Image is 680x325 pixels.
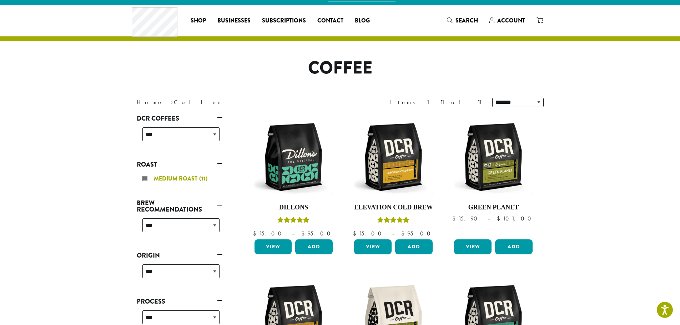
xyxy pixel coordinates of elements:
[253,230,285,237] bdi: 15.00
[392,230,394,237] span: –
[137,158,222,171] a: Roast
[131,58,549,78] h1: Coffee
[191,16,206,25] span: Shop
[277,216,309,227] div: Rated 5.00 out of 5
[487,215,490,222] span: –
[317,16,343,25] span: Contact
[171,96,173,107] span: ›
[497,215,503,222] span: $
[185,15,212,26] a: Shop
[137,98,329,107] nav: Breadcrumb
[253,116,335,237] a: DillonsRated 5.00 out of 5
[199,174,208,183] span: (11)
[454,239,492,254] a: View
[455,16,478,25] span: Search
[137,197,222,215] a: Brew Recommendations
[352,116,434,237] a: Elevation Cold BrewRated 5.00 out of 5
[395,239,433,254] button: Add
[354,239,392,254] a: View
[401,230,407,237] span: $
[255,239,292,254] a: View
[252,116,334,198] img: DCR-12oz-Dillons-Stock-scaled.png
[137,295,222,308] a: Process
[253,230,259,237] span: $
[137,261,222,287] div: Origin
[355,16,370,25] span: Blog
[452,215,480,222] bdi: 15.90
[154,174,199,183] span: Medium Roast
[292,230,294,237] span: –
[377,216,409,227] div: Rated 5.00 out of 5
[137,171,222,188] div: Roast
[295,239,333,254] button: Add
[301,230,334,237] bdi: 95.00
[353,230,385,237] bdi: 15.00
[352,204,434,212] h4: Elevation Cold Brew
[301,230,307,237] span: $
[452,116,534,198] img: DCR-12oz-FTO-Green-Planet-Stock-scaled.png
[390,98,482,107] div: Items 1-11 of 11
[352,116,434,198] img: DCR-12oz-Elevation-Cold-Brew-Stock-scaled.png
[452,204,534,212] h4: Green Planet
[452,215,458,222] span: $
[137,249,222,261] a: Origin
[217,16,251,25] span: Businesses
[137,98,163,106] a: Home
[497,215,534,222] bdi: 101.00
[452,116,534,237] a: Green Planet
[401,230,434,237] bdi: 95.00
[353,230,359,237] span: $
[137,215,222,241] div: Brew Recommendations
[262,16,306,25] span: Subscriptions
[137,112,222,125] a: DCR Coffees
[497,16,525,25] span: Account
[137,125,222,150] div: DCR Coffees
[441,15,484,26] a: Search
[253,204,335,212] h4: Dillons
[495,239,533,254] button: Add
